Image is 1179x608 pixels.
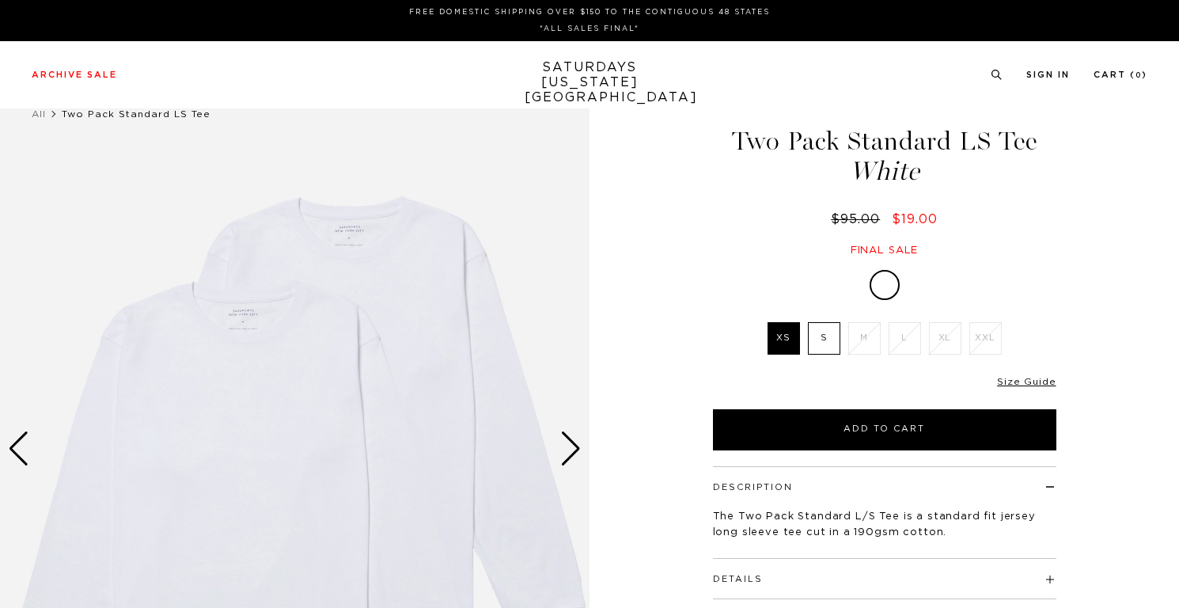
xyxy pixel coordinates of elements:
div: Previous slide [8,431,29,466]
small: 0 [1135,72,1142,79]
label: XS [768,322,800,355]
del: $95.00 [831,213,886,226]
a: SATURDAYS[US_STATE][GEOGRAPHIC_DATA] [525,60,655,105]
button: Details [713,575,763,583]
span: $19.00 [892,213,938,226]
span: Two Pack Standard LS Tee [62,109,210,119]
button: Add to Cart [713,409,1056,450]
p: FREE DOMESTIC SHIPPING OVER $150 TO THE CONTIGUOUS 48 STATES [38,6,1141,18]
span: White [711,158,1059,184]
a: Archive Sale [32,70,117,79]
a: All [32,109,46,119]
h1: Two Pack Standard LS Tee [711,128,1059,184]
label: S [808,322,840,355]
a: Sign In [1026,70,1070,79]
button: Description [713,483,793,492]
p: *ALL SALES FINAL* [38,23,1141,35]
div: Final sale [711,244,1059,257]
a: Size Guide [997,377,1056,386]
p: The Two Pack Standard L/S Tee is a standard fit jersey long sleeve tee cut in a 190gsm cotton. [713,509,1056,541]
a: Cart (0) [1094,70,1147,79]
div: Next slide [560,431,582,466]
